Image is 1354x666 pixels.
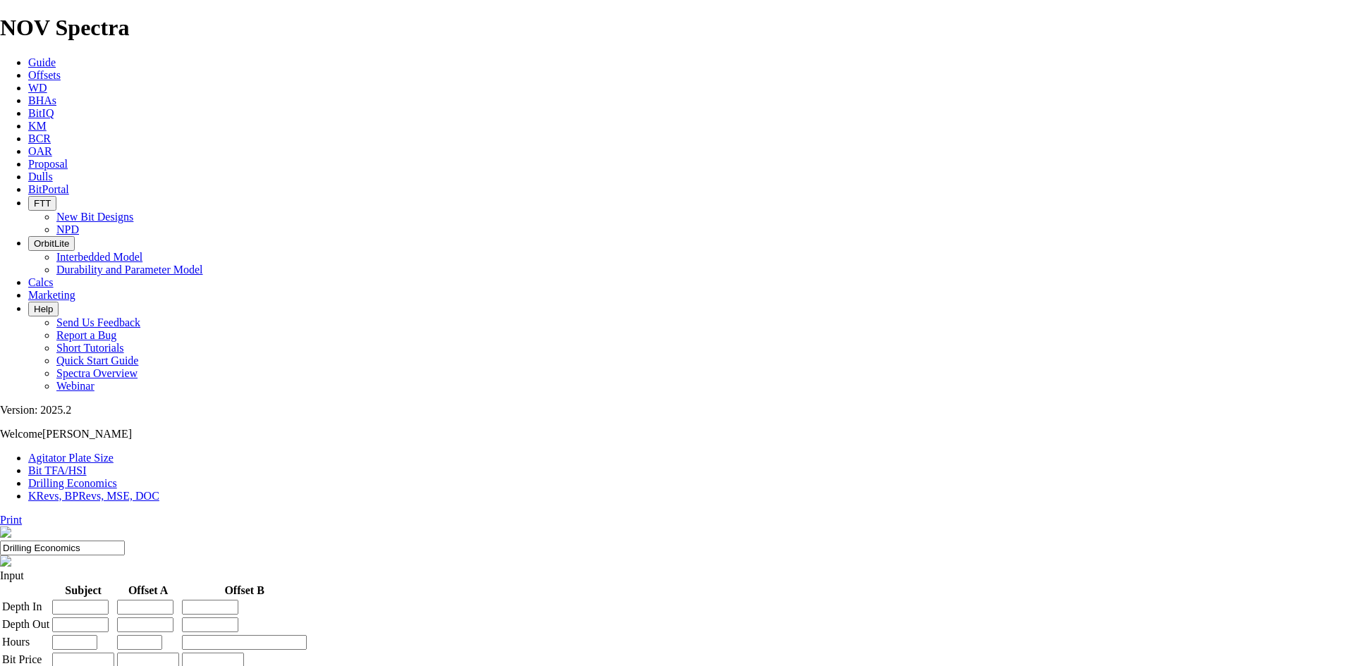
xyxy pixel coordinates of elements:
[34,304,53,314] span: Help
[34,198,51,209] span: FTT
[28,107,54,119] a: BitIQ
[28,82,47,94] a: WD
[28,289,75,301] a: Marketing
[28,171,53,183] a: Dulls
[28,236,75,251] button: OrbitLite
[56,251,142,263] a: Interbedded Model
[28,69,61,81] a: Offsets
[28,196,56,211] button: FTT
[1,599,50,615] td: Depth In
[28,158,68,170] a: Proposal
[28,490,159,502] a: KRevs, BPRevs, MSE, DOC
[28,132,51,144] a: BCR
[116,584,180,598] th: Offset A
[56,264,203,276] a: Durability and Parameter Model
[28,120,47,132] a: KM
[56,329,116,341] a: Report a Bug
[1,617,50,633] td: Depth Out
[42,428,132,440] span: [PERSON_NAME]
[56,211,133,223] a: New Bit Designs
[56,316,140,328] a: Send Us Feedback
[181,584,307,598] th: Offset B
[56,342,124,354] a: Short Tutorials
[28,452,114,464] a: Agitator Plate Size
[56,354,138,366] a: Quick Start Guide
[28,276,54,288] a: Calcs
[1,634,50,650] td: Hours
[28,56,56,68] a: Guide
[34,238,69,249] span: OrbitLite
[28,145,52,157] a: OAR
[28,302,59,316] button: Help
[28,464,87,476] a: Bit TFA/HSI
[56,380,94,392] a: Webinar
[56,367,138,379] a: Spectra Overview
[56,223,79,235] a: NPD
[51,584,115,598] th: Subject
[28,183,69,195] a: BitPortal
[28,94,56,106] a: BHAs
[28,477,117,489] a: Drilling Economics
